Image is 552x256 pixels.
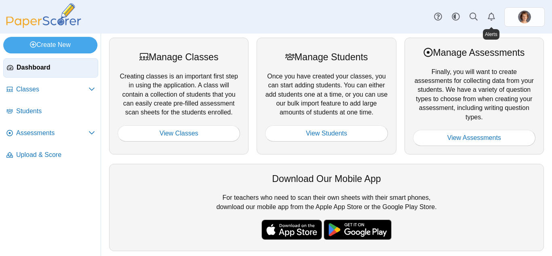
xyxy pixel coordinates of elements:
div: Download Our Mobile App [118,172,535,185]
div: Finally, you will want to create assessments for collecting data from your students. We have a va... [405,38,544,154]
div: Once you have created your classes, you can start adding students. You can either add students on... [257,38,396,154]
span: Upload & Score [16,150,95,159]
div: Manage Assessments [413,46,535,59]
img: apple-store-badge.svg [261,220,322,240]
a: Alerts [482,8,500,26]
img: ps.Qn51bzteyXZ9eoKk [518,11,531,23]
a: PaperScorer [3,22,84,29]
a: Classes [3,80,98,99]
a: View Assessments [413,130,535,146]
span: Students [16,107,95,116]
a: View Classes [118,125,240,142]
div: Manage Students [265,51,388,63]
a: Assessments [3,124,98,143]
a: View Students [265,125,388,142]
a: Upload & Score [3,146,98,165]
span: Classes [16,85,88,94]
div: Alerts [483,29,499,40]
span: Elise Harding [518,11,531,23]
div: Manage Classes [118,51,240,63]
a: Create New [3,37,97,53]
span: Dashboard [17,63,95,72]
a: Students [3,102,98,121]
div: Creating classes is an important first step in using the application. A class will contain a coll... [109,38,249,154]
a: ps.Qn51bzteyXZ9eoKk [504,7,545,27]
div: For teachers who need to scan their own sheets with their smart phones, download our mobile app f... [109,164,544,251]
span: Assessments [16,129,88,138]
img: PaperScorer [3,3,84,28]
a: Dashboard [3,58,98,78]
img: google-play-badge.png [324,220,392,240]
